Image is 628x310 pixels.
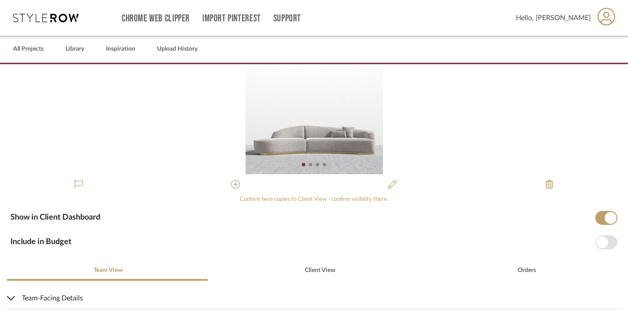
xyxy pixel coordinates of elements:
span: Client View [305,267,335,273]
span: Team View [94,267,123,273]
a: Import Pinterest [202,15,261,22]
a: Library [65,43,84,55]
div: Content here copies to Client View - confirm visibility there. [7,195,621,204]
span: Hello, [PERSON_NAME] [516,13,591,23]
a: Inspiration [106,43,135,55]
a: Support [273,15,301,22]
a: Upload History [157,43,198,55]
img: 0e4aa89d-02b0-48ea-9a90-209c94e5778d_436x436.jpg [246,64,383,174]
span: Include in Budget [10,238,72,246]
a: Chrome Web Clipper [122,15,190,22]
span: Show in Client Dashboard [10,214,100,221]
span: Team-Facing Details [7,293,618,303]
span: Orders [518,267,536,273]
a: All Projects [13,43,44,55]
